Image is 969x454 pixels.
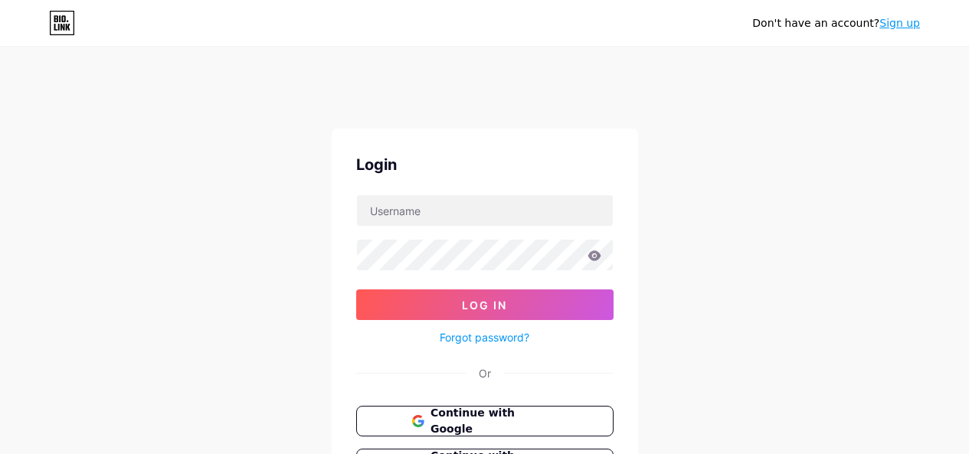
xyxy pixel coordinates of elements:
a: Forgot password? [440,329,529,345]
button: Continue with Google [356,406,614,436]
a: Sign up [879,17,920,29]
div: Don't have an account? [752,15,920,31]
span: Continue with Google [430,405,557,437]
span: Log In [462,299,507,312]
div: Or [479,365,491,381]
button: Log In [356,289,614,320]
input: Username [357,195,613,226]
div: Login [356,153,614,176]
